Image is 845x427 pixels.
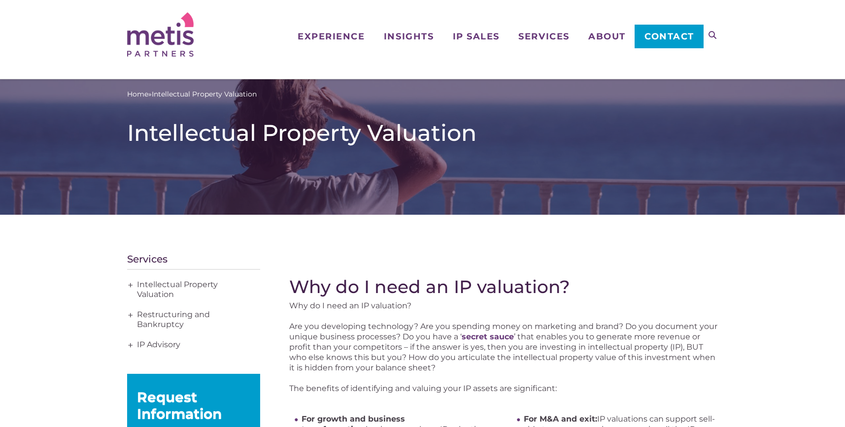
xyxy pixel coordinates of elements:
strong: For M&A and exit: [524,414,597,424]
span: Intellectual Property Valuation [152,89,257,99]
a: IP Advisory [127,335,260,355]
a: Home [127,89,148,99]
a: Restructuring and Bankruptcy [127,305,260,335]
span: + [125,305,136,325]
a: Intellectual Property Valuation [127,275,260,305]
p: Why do I need an IP valuation? [289,300,718,311]
p: The benefits of identifying and valuing your IP assets are significant: [289,383,718,394]
span: + [125,335,136,355]
span: About [588,32,626,41]
img: Metis Partners [127,12,194,57]
a: secret sauce [462,332,514,341]
span: Experience [298,32,365,41]
span: Services [518,32,569,41]
span: » [127,89,257,99]
h2: Why do I need an IP valuation? [289,276,718,297]
h4: Services [127,254,260,270]
a: Contact [635,25,703,48]
span: Contact [644,32,694,41]
span: + [125,275,136,295]
h1: Intellectual Property Valuation [127,119,718,147]
p: Are you developing technology? Are you spending money on marketing and brand? Do you document you... [289,321,718,373]
div: Request Information [137,389,250,422]
span: IP Sales [453,32,500,41]
span: Insights [384,32,434,41]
